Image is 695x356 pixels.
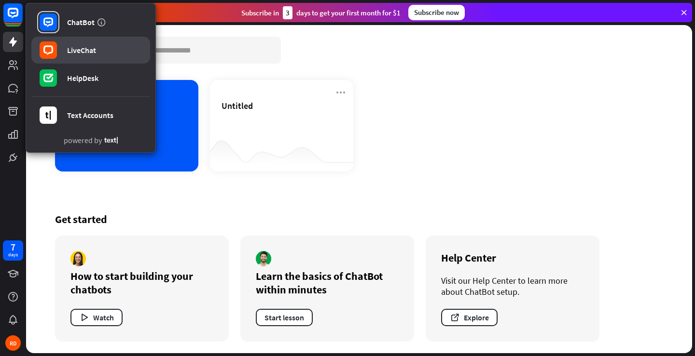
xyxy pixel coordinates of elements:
button: Watch [70,309,123,326]
div: 3 [283,6,292,19]
button: Start lesson [256,309,313,326]
span: Untitled [222,100,253,111]
img: author [70,251,86,266]
div: Get started [55,212,663,226]
div: RD [5,335,21,351]
div: Learn the basics of ChatBot within minutes [256,269,399,296]
a: 7 days [3,240,23,261]
img: author [256,251,271,266]
button: Open LiveChat chat widget [8,4,37,33]
div: Help Center [441,251,584,264]
div: days [8,251,18,258]
div: 7 [11,243,15,251]
div: How to start building your chatbots [70,269,213,296]
div: Visit our Help Center to learn more about ChatBot setup. [441,275,584,297]
button: Explore [441,309,498,326]
div: Subscribe now [408,5,465,20]
div: Subscribe in days to get your first month for $1 [241,6,401,19]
